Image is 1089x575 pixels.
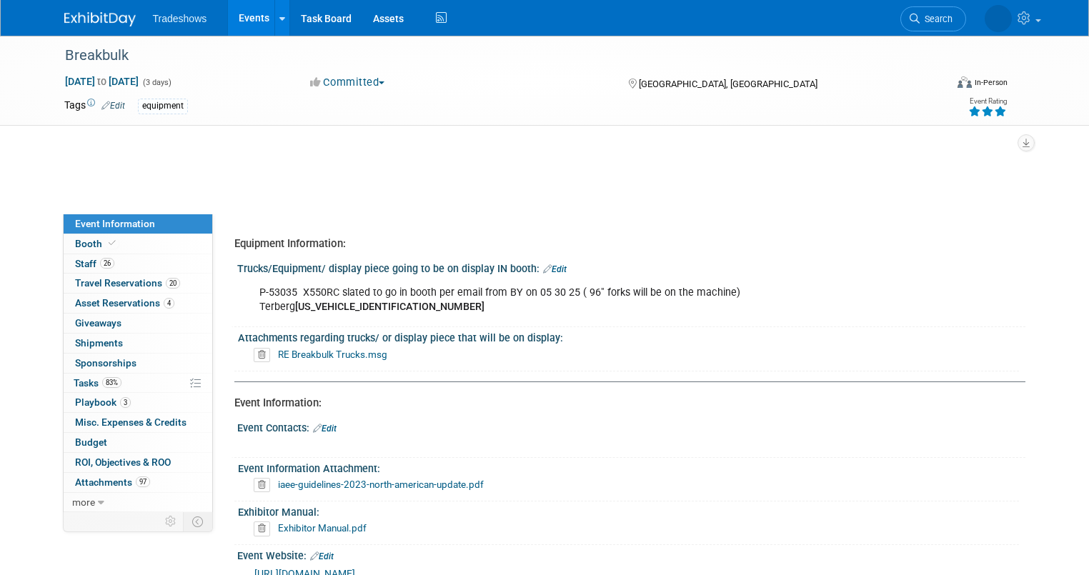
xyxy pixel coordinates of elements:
[75,396,131,408] span: Playbook
[234,236,1015,251] div: Equipment Information:
[75,416,187,428] span: Misc. Expenses & Credits
[64,214,212,234] a: Event Information
[295,301,484,313] b: [US_VEHICLE_IDENTIFICATION_NUMBER]
[868,74,1008,96] div: Event Format
[101,101,125,111] a: Edit
[249,279,872,321] div: P-53035 X550RC slated to go in booth per email from BY on 05 30 25 ( 96" forks will be on the mac...
[164,298,174,309] span: 4
[64,12,136,26] img: ExhibitDay
[75,337,123,349] span: Shipments
[920,14,953,24] span: Search
[254,480,276,490] a: Delete attachment?
[278,522,367,534] a: Exhibitor Manual.pdf
[278,479,484,490] a: iaee-guidelines-2023-north-american-update.pdf
[60,43,928,69] div: Breakbulk
[166,278,180,289] span: 20
[75,238,119,249] span: Booth
[138,99,188,114] div: equipment
[64,493,212,512] a: more
[234,396,1015,411] div: Event Information:
[985,5,1012,32] img: Kay Reynolds
[136,476,150,487] span: 97
[102,377,121,388] span: 83%
[254,350,276,360] a: Delete attachment?
[237,258,1025,276] div: Trucks/Equipment/ display piece going to be on display IN booth:
[109,239,116,247] i: Booth reservation complete
[64,433,212,452] a: Budget
[64,294,212,313] a: Asset Reservations4
[64,374,212,393] a: Tasks83%
[958,76,972,88] img: Format-Inperson.png
[75,297,174,309] span: Asset Reservations
[75,357,136,369] span: Sponsorships
[254,524,276,534] a: Delete attachment?
[305,75,390,90] button: Committed
[183,512,212,531] td: Toggle Event Tabs
[64,393,212,412] a: Playbook3
[238,501,1019,519] div: Exhibitor Manual:
[64,274,212,293] a: Travel Reservations20
[64,453,212,472] a: ROI, Objectives & ROO
[153,13,207,24] span: Tradeshows
[64,413,212,432] a: Misc. Expenses & Credits
[64,98,125,114] td: Tags
[64,314,212,333] a: Giveaways
[639,79,817,89] span: [GEOGRAPHIC_DATA], [GEOGRAPHIC_DATA]
[75,436,107,448] span: Budget
[95,76,109,87] span: to
[75,476,150,488] span: Attachments
[74,377,121,389] span: Tasks
[900,6,966,31] a: Search
[238,327,1019,345] div: Attachments regarding trucks/ or display piece that will be on display:
[100,258,114,269] span: 26
[75,317,121,329] span: Giveaways
[141,78,171,87] span: (3 days)
[64,354,212,373] a: Sponsorships
[237,417,1025,436] div: Event Contacts:
[75,277,180,289] span: Travel Reservations
[159,512,184,531] td: Personalize Event Tab Strip
[278,349,387,360] a: RE Breakbulk Trucks.msg
[543,264,567,274] a: Edit
[237,545,1025,564] div: Event Website:
[238,458,1019,476] div: Event Information Attachment:
[72,496,95,508] span: more
[974,77,1008,88] div: In-Person
[310,551,334,561] a: Edit
[75,218,155,229] span: Event Information
[64,334,212,353] a: Shipments
[64,234,212,254] a: Booth
[64,254,212,274] a: Staff26
[75,456,171,468] span: ROI, Objectives & ROO
[64,473,212,492] a: Attachments97
[64,75,139,88] span: [DATE] [DATE]
[75,258,114,269] span: Staff
[120,397,131,408] span: 3
[313,424,337,434] a: Edit
[968,98,1007,105] div: Event Rating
